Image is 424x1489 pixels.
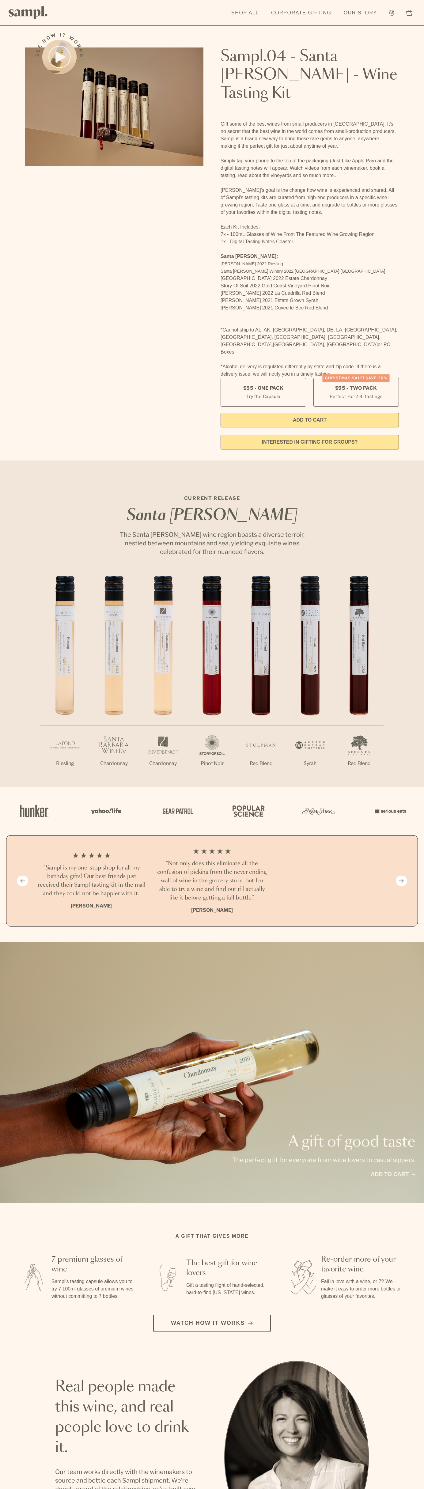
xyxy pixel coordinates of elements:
li: 6 / 7 [286,576,335,787]
img: Artboard_3_0b291449-6e8c-4d07-b2c2-3f3601a19cd1_x450.png [300,798,337,824]
button: Watch how it works [153,1315,271,1332]
button: See how it works [42,40,77,74]
img: Sampl logo [9,6,48,19]
img: Artboard_5_7fdae55a-36fd-43f7-8bfd-f74a06a2878e_x450.png [158,798,195,824]
li: 5 / 7 [237,576,286,787]
li: [GEOGRAPHIC_DATA] 2022 Estate Chardonnay [221,275,399,282]
span: $55 - One Pack [243,385,284,392]
li: 1 / 4 [36,848,147,914]
a: Add to cart [371,1170,415,1179]
span: [PERSON_NAME] 2022 Riesling [221,261,283,266]
button: Add to Cart [221,413,399,427]
span: $95 - Two Pack [335,385,377,392]
div: Gift some of the best wines from small producers in [GEOGRAPHIC_DATA]. It’s no secret that the be... [221,120,399,378]
p: Chardonnay [89,760,138,767]
h3: “Sampl is my one-stop shop for all my birthday gifts! Our best friends just received their Sampl ... [36,864,147,898]
li: [PERSON_NAME] 2021 Estate Grown Syrah [221,297,399,304]
h3: “Not only does this eliminate all the confusion of picking from the never ending wall of wine in ... [157,859,267,902]
small: Perfect For 2-4 Tastings [330,393,382,400]
li: 7 / 7 [335,576,384,787]
h2: A gift that gives more [176,1233,249,1240]
a: Corporate Gifting [268,6,335,20]
li: 2 / 4 [157,848,267,914]
a: Our Story [341,6,380,20]
h3: 7 premium glasses of wine [51,1255,135,1274]
button: Next slide [396,876,407,886]
p: Sampl's tasting capsule allows you to try 7 100ml glasses of premium wines without committing to ... [51,1278,135,1300]
h1: Sampl.04 - Santa [PERSON_NAME] - Wine Tasting Kit [221,47,399,103]
li: 2 / 7 [89,576,138,787]
em: Santa [PERSON_NAME] [127,508,297,523]
img: Artboard_1_c8cd28af-0030-4af1-819c-248e302c7f06_x450.png [16,798,53,824]
small: Try the Capsule [246,393,280,400]
span: [GEOGRAPHIC_DATA], [GEOGRAPHIC_DATA] [273,342,378,347]
li: 4 / 7 [187,576,237,787]
img: Artboard_7_5b34974b-f019-449e-91fb-745f8d0877ee_x450.png [371,798,408,824]
p: The perfect gift for everyone from wine lovers to casual sippers. [232,1156,415,1164]
p: Riesling [40,760,89,767]
div: Christmas SALE! Save 20% [323,374,390,382]
li: Story Of Soil 2022 Gold Coast Vineyard Pinot Noir [221,282,399,290]
a: Shop All [228,6,262,20]
p: The Santa [PERSON_NAME] wine region boasts a diverse terroir, nestled between mountains and sea, ... [114,530,310,556]
button: Previous slide [17,876,28,886]
img: Artboard_6_04f9a106-072f-468a-bdd7-f11783b05722_x450.png [87,798,124,824]
p: CURRENT RELEASE [114,495,310,502]
img: Sampl.04 - Santa Barbara - Wine Tasting Kit [25,47,203,166]
li: [PERSON_NAME] 2021 Cuvee le Bec Red Blend [221,304,399,312]
h3: The best gift for wine lovers [186,1258,270,1278]
p: Fall in love with a wine, or 7? We make it easy to order more bottles or glasses of your favorites. [321,1278,404,1300]
b: [PERSON_NAME] [191,907,233,913]
img: Artboard_4_28b4d326-c26e-48f9-9c80-911f17d6414e_x450.png [229,798,266,824]
li: [PERSON_NAME] 2022 La Cuadrilla Red Blend [221,290,399,297]
span: Santa [PERSON_NAME] Winery 2022 [GEOGRAPHIC_DATA] [GEOGRAPHIC_DATA] [221,269,385,274]
span: , [272,342,273,347]
li: 3 / 7 [138,576,187,787]
strong: Santa [PERSON_NAME]: [221,254,278,259]
p: A gift of good taste [232,1135,415,1150]
h3: Re-order more of your favorite wine [321,1255,404,1274]
h2: Real people made this wine, and real people love to drink it. [55,1377,200,1458]
p: Red Blend [335,760,384,767]
p: Pinot Noir [187,760,237,767]
li: 1 / 7 [40,576,89,787]
p: Red Blend [237,760,286,767]
b: [PERSON_NAME] [71,903,112,909]
p: Syrah [286,760,335,767]
p: Chardonnay [138,760,187,767]
p: Gift a tasting flight of hand-selected, hard-to-find [US_STATE] wines. [186,1282,270,1296]
a: interested in gifting for groups? [221,435,399,449]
